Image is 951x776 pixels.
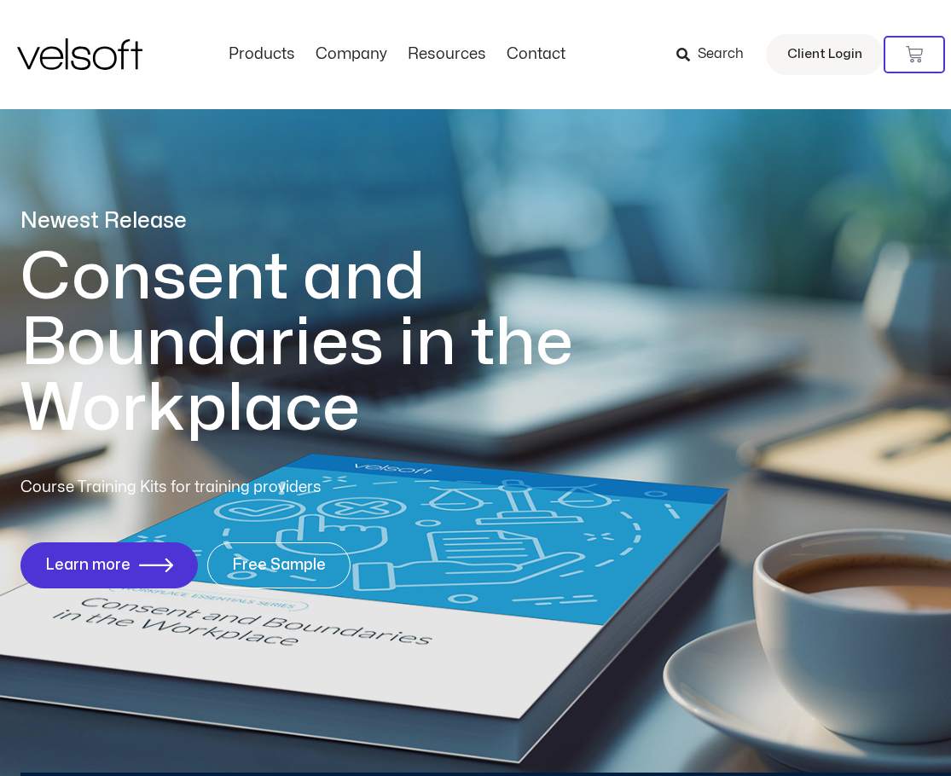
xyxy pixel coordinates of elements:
[676,40,756,69] a: Search
[496,45,576,64] a: ContactMenu Toggle
[218,45,305,64] a: ProductsMenu Toggle
[45,557,130,574] span: Learn more
[766,34,884,75] a: Client Login
[787,43,862,66] span: Client Login
[20,206,643,236] p: Newest Release
[397,45,496,64] a: ResourcesMenu Toggle
[17,38,142,70] img: Velsoft Training Materials
[207,542,351,588] a: Free Sample
[305,45,397,64] a: CompanyMenu Toggle
[20,476,445,500] p: Course Training Kits for training providers
[232,557,326,574] span: Free Sample
[20,245,643,442] h1: Consent and Boundaries in the Workplace
[698,43,744,66] span: Search
[218,45,576,64] nav: Menu
[20,542,198,588] a: Learn more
